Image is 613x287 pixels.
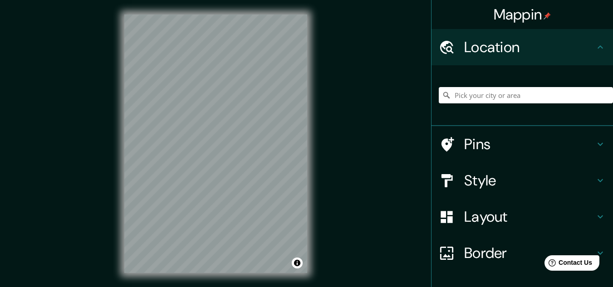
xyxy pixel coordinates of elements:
[464,208,595,226] h4: Layout
[532,252,603,277] iframe: Help widget launcher
[432,199,613,235] div: Layout
[494,5,551,24] h4: Mappin
[432,126,613,162] div: Pins
[292,258,303,268] button: Toggle attribution
[464,38,595,56] h4: Location
[464,244,595,262] h4: Border
[432,162,613,199] div: Style
[432,235,613,271] div: Border
[464,135,595,153] h4: Pins
[544,12,551,19] img: pin-icon.png
[439,87,613,103] input: Pick your city or area
[124,15,307,273] canvas: Map
[464,171,595,190] h4: Style
[432,29,613,65] div: Location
